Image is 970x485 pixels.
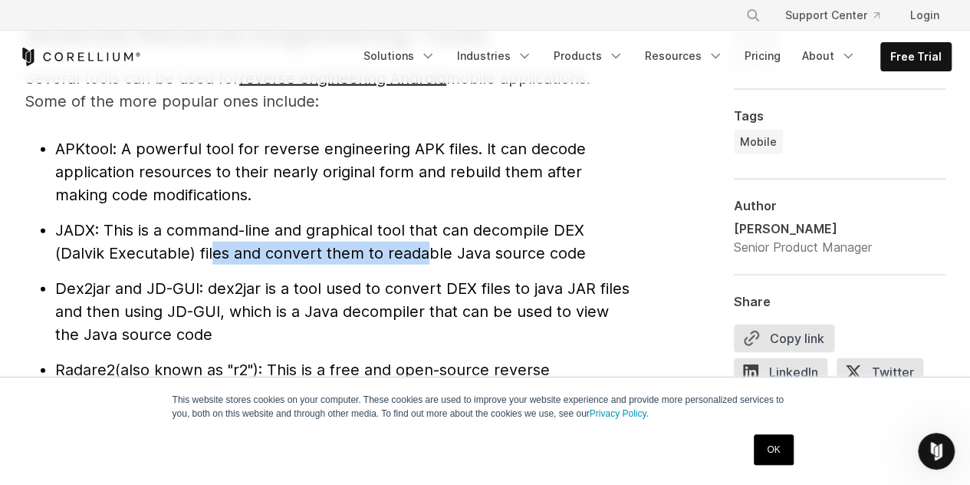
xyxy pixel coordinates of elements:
span: : A powerful tool for reverse engineering APK files. It can decode application resources to their... [55,140,586,204]
a: Corellium Home [19,48,141,66]
span: (also known as "r2"): This is a free and open-source reverse engineering framework that can analy... [55,361,583,425]
div: Navigation Menu [354,42,952,71]
a: Mobile [734,130,783,154]
a: Products [544,42,633,70]
a: Pricing [735,42,790,70]
p: This website stores cookies on your computer. These cookies are used to improve your website expe... [173,393,798,421]
span: Mobile [740,134,777,150]
span: JADX [55,221,95,239]
span: APKtool [55,140,113,158]
a: Twitter [837,358,932,392]
a: Login [898,2,952,29]
span: Twitter [837,358,923,386]
div: Tags [734,108,945,124]
div: Author [734,198,945,213]
a: About [793,42,865,70]
iframe: Intercom live chat [918,433,955,470]
a: Industries [448,42,541,70]
button: Copy link [734,325,834,352]
span: Radare2 [55,361,115,379]
span: : dex2jar is a tool used to convert DEX files to java JAR files and then using JD-GUI, which is a... [55,279,630,344]
a: Resources [636,42,732,70]
div: Senior Product Manager [734,238,872,256]
a: reverse engineering Android [239,69,446,87]
button: Search [739,2,767,29]
a: LinkedIn [734,358,837,392]
a: Solutions [354,42,445,70]
a: Privacy Policy. [590,408,649,419]
a: OK [754,434,793,465]
div: Share [734,294,945,309]
a: Support Center [773,2,892,29]
div: Navigation Menu [727,2,952,29]
div: [PERSON_NAME] [734,219,872,238]
span: Dex2jar and JD-GUI [55,279,199,298]
span: LinkedIn [734,358,827,386]
p: Several tools can be used for mobile applications. Some of the more popular ones include: [25,67,630,113]
span: : This is a command-line and graphical tool that can decompile DEX (Dalvik Executable) files and ... [55,221,586,262]
a: Free Trial [881,43,951,71]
